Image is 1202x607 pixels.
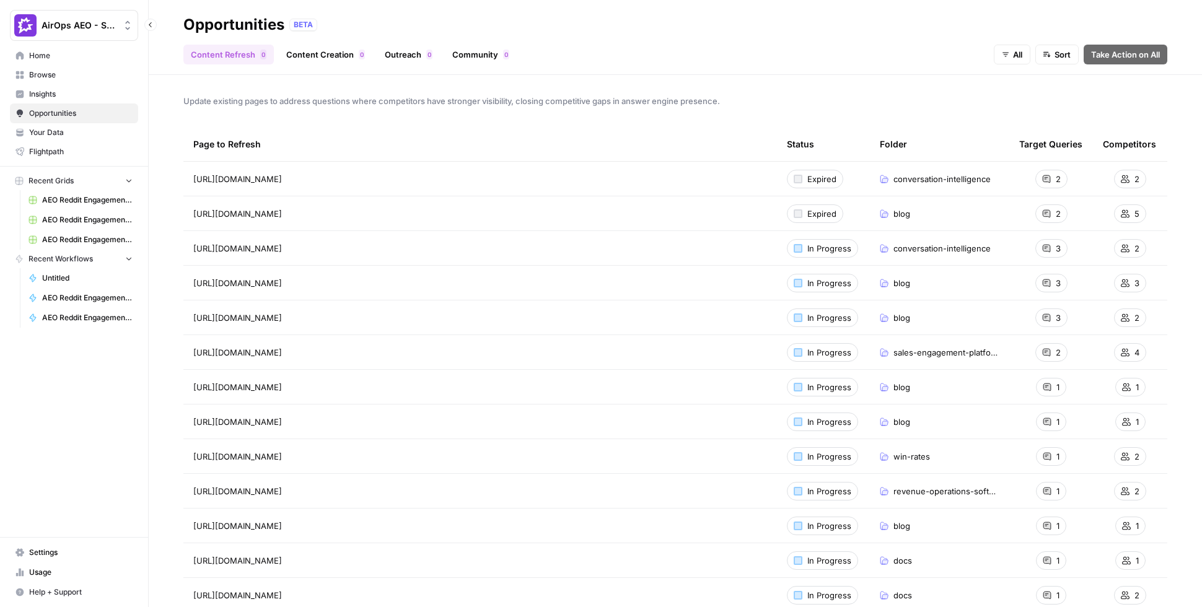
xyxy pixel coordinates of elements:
[10,123,138,142] a: Your Data
[1056,520,1059,532] span: 1
[193,173,282,185] span: [URL][DOMAIN_NAME]
[1136,520,1139,532] span: 1
[42,194,133,206] span: AEO Reddit Engagement (4)
[183,95,1167,107] span: Update existing pages to address questions where competitors have stronger visibility, closing co...
[1091,48,1160,61] span: Take Action on All
[42,273,133,284] span: Untitled
[893,381,910,393] span: blog
[807,173,836,185] span: Expired
[893,520,910,532] span: blog
[29,146,133,157] span: Flightpath
[29,547,133,558] span: Settings
[1056,416,1059,428] span: 1
[377,45,440,64] a: Outreach0
[29,175,74,186] span: Recent Grids
[893,346,999,359] span: sales-engagement-platform
[1134,346,1139,359] span: 4
[279,45,372,64] a: Content Creation0
[10,543,138,562] a: Settings
[426,50,432,59] div: 0
[807,207,836,220] span: Expired
[29,587,133,598] span: Help + Support
[10,65,138,85] a: Browse
[23,308,138,328] a: AEO Reddit Engagement - Fork
[893,173,991,185] span: conversation-intelligence
[1134,450,1139,463] span: 2
[1134,173,1139,185] span: 2
[14,14,37,37] img: AirOps AEO - Single Brand (Gong) Logo
[807,242,851,255] span: In Progress
[29,567,133,578] span: Usage
[29,69,133,81] span: Browse
[893,207,910,220] span: blog
[29,108,133,119] span: Opportunities
[183,45,274,64] a: Content Refresh0
[1056,207,1061,220] span: 2
[807,520,851,532] span: In Progress
[1056,312,1061,324] span: 3
[193,242,282,255] span: [URL][DOMAIN_NAME]
[1056,346,1061,359] span: 2
[807,277,851,289] span: In Progress
[359,50,365,59] div: 0
[260,50,266,59] div: 0
[1056,381,1059,393] span: 1
[183,15,284,35] div: Opportunities
[1056,554,1059,567] span: 1
[193,554,282,567] span: [URL][DOMAIN_NAME]
[503,50,509,59] div: 0
[1134,277,1139,289] span: 3
[807,381,851,393] span: In Progress
[193,207,282,220] span: [URL][DOMAIN_NAME]
[893,589,912,601] span: docs
[1055,48,1071,61] span: Sort
[261,50,265,59] span: 0
[10,10,138,41] button: Workspace: AirOps AEO - Single Brand (Gong)
[10,103,138,123] a: Opportunities
[1013,48,1022,61] span: All
[10,172,138,190] button: Recent Grids
[807,346,851,359] span: In Progress
[29,50,133,61] span: Home
[1056,589,1059,601] span: 1
[23,230,138,250] a: AEO Reddit Engagement (7)
[1136,416,1139,428] span: 1
[893,485,999,497] span: revenue-operations-software
[1134,242,1139,255] span: 2
[10,46,138,66] a: Home
[428,50,431,59] span: 0
[193,346,282,359] span: [URL][DOMAIN_NAME]
[23,210,138,230] a: AEO Reddit Engagement (6)
[10,142,138,162] a: Flightpath
[1056,277,1061,289] span: 3
[1056,450,1059,463] span: 1
[807,416,851,428] span: In Progress
[807,589,851,601] span: In Progress
[1084,45,1167,64] button: Take Action on All
[807,450,851,463] span: In Progress
[42,312,133,323] span: AEO Reddit Engagement - Fork
[893,312,910,324] span: blog
[29,89,133,100] span: Insights
[1134,207,1139,220] span: 5
[29,253,93,264] span: Recent Workflows
[893,416,910,428] span: blog
[42,214,133,225] span: AEO Reddit Engagement (6)
[504,50,508,59] span: 0
[1134,589,1139,601] span: 2
[1103,127,1156,161] div: Competitors
[1134,312,1139,324] span: 2
[893,450,930,463] span: win-rates
[1056,242,1061,255] span: 3
[23,190,138,210] a: AEO Reddit Engagement (4)
[289,19,317,31] div: BETA
[994,45,1030,64] button: All
[193,381,282,393] span: [URL][DOMAIN_NAME]
[360,50,364,59] span: 0
[193,485,282,497] span: [URL][DOMAIN_NAME]
[807,312,851,324] span: In Progress
[193,520,282,532] span: [URL][DOMAIN_NAME]
[893,554,912,567] span: docs
[893,242,991,255] span: conversation-intelligence
[880,127,907,161] div: Folder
